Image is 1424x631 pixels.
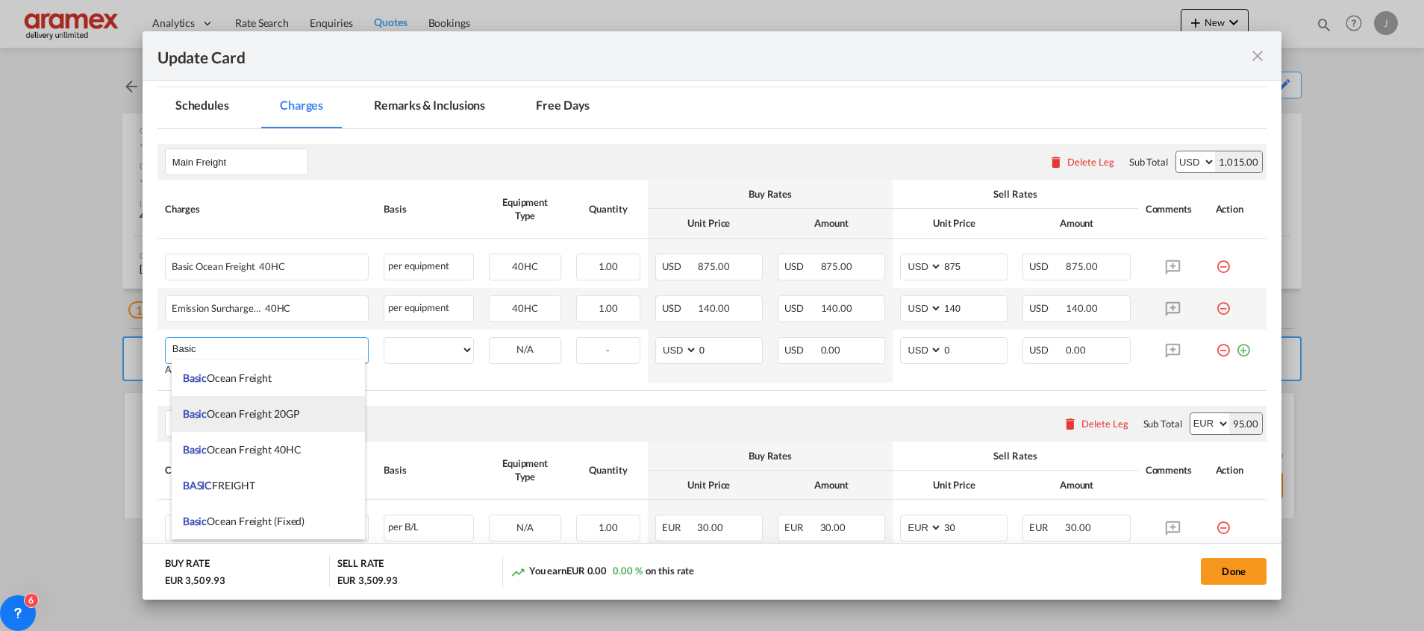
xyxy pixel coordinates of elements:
span: Basic [183,407,207,420]
span: 1.00 [599,260,619,272]
input: 0 [698,338,762,360]
span: - [606,344,610,356]
md-icon: icon-minus-circle-outline red-400-fg [1216,295,1231,310]
md-input-container: Basic [166,338,368,360]
md-tab-item: Charges [262,87,341,128]
span: N/A [516,521,534,533]
span: USD [1029,344,1064,356]
span: Basic [183,443,207,456]
button: Done [1201,558,1267,585]
th: Unit Price [893,471,1015,500]
span: Basic Ocean Freight [183,371,272,384]
span: 140.00 [1066,302,1097,314]
th: Amount [770,209,893,238]
span: BASIC [183,479,213,492]
th: Amount [1015,471,1137,500]
span: 1.00 [599,302,619,314]
span: USD [784,260,819,272]
span: Basic Ocean Freight 20GP [183,407,300,420]
th: Unit Price [893,209,1015,238]
div: Delete Leg [1067,156,1114,168]
th: Unit Price [648,209,770,238]
md-icon: icon-trending-up [510,565,525,580]
span: Basic Ocean Freight (Fixed) [183,515,305,527]
div: Sell Rates [900,187,1130,201]
md-dialog: Update Card Port ... [143,31,1281,599]
div: Update Card [157,46,1249,65]
div: EUR 3,509.93 [165,574,229,587]
span: 30.00 [697,521,723,533]
div: Equipment Type [489,456,561,483]
span: Basic [183,371,207,384]
div: Basic Ocean Freight [172,254,314,272]
div: Sub Total [1129,155,1168,169]
th: Amount [1015,209,1137,238]
span: 140.00 [821,302,852,314]
md-pagination-wrapper: Use the left and right arrow keys to navigate between tabs [157,87,623,128]
md-icon: icon-plus-circle-outline green-400-fg [1236,337,1251,352]
div: 1,015.00 [1215,151,1262,172]
md-icon: icon-delete [1049,154,1064,169]
span: USD [784,344,819,356]
md-tab-item: Free Days [518,87,608,128]
th: Amount [770,471,893,500]
span: 30.00 [820,521,846,533]
span: USD [1029,260,1064,272]
span: 40HC [255,261,285,272]
button: Delete Leg [1063,418,1128,430]
th: Action [1208,180,1267,238]
span: EUR [784,521,818,533]
button: Delete Leg [1049,156,1114,168]
span: 40HC [512,260,538,272]
div: per equipment [384,254,474,280]
span: 0.00 [1066,344,1086,356]
div: Adding a user defined charge [165,364,369,375]
md-icon: icon-minus-circle-outline red-400-fg [1216,337,1231,352]
div: Delete Leg [1081,418,1128,430]
div: Sub Total [1143,417,1182,430]
span: 40HC [512,302,538,314]
div: per equipment [384,295,474,322]
span: BASIC FREIGHT [183,479,255,492]
span: 140.00 [698,302,729,314]
span: 0.00 [821,344,841,356]
md-icon: icon-minus-circle-outline red-400-fg [1216,515,1231,530]
input: Leg Name [172,151,307,173]
span: EUR [1029,521,1063,533]
div: BUY RATE [165,556,210,574]
div: Basis [384,463,474,477]
span: USD [784,302,819,314]
md-icon: icon-close fg-AAA8AD m-0 pointer [1249,47,1267,65]
div: SELL RATE [337,556,384,574]
span: 875.00 [821,260,852,272]
span: 0.00 % [613,565,642,577]
input: 875 [943,254,1007,277]
span: USD [662,260,696,272]
div: EUR 3,509.93 [337,574,398,587]
div: You earn on this rate [510,564,695,580]
div: Quantity [576,463,640,477]
span: Basic Ocean Freight 40HC [183,443,302,456]
th: Unit Price [648,471,770,500]
input: 30 [943,515,1007,538]
span: 875.00 [1066,260,1097,272]
span: 1.00 [599,521,619,533]
input: 0 [943,338,1007,360]
md-tab-item: Remarks & Inclusions [356,87,503,128]
div: N/A [490,338,560,361]
div: Buy Rates [655,449,885,462]
div: Basis [384,202,474,216]
div: Buy Rates [655,187,885,201]
span: EUR 0.00 [566,565,607,577]
div: Charges [165,463,369,477]
div: Equipment Type [489,195,561,222]
md-icon: icon-delete [1063,416,1078,431]
span: 30.00 [1065,521,1091,533]
div: Charges [165,202,369,216]
div: 95.00 [1229,413,1263,434]
th: Comments [1138,180,1208,238]
div: Emission Surcharge for SPOT Bookings [172,296,314,314]
span: Basic [183,515,207,527]
span: 875.00 [698,260,729,272]
input: 140 [943,296,1007,318]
